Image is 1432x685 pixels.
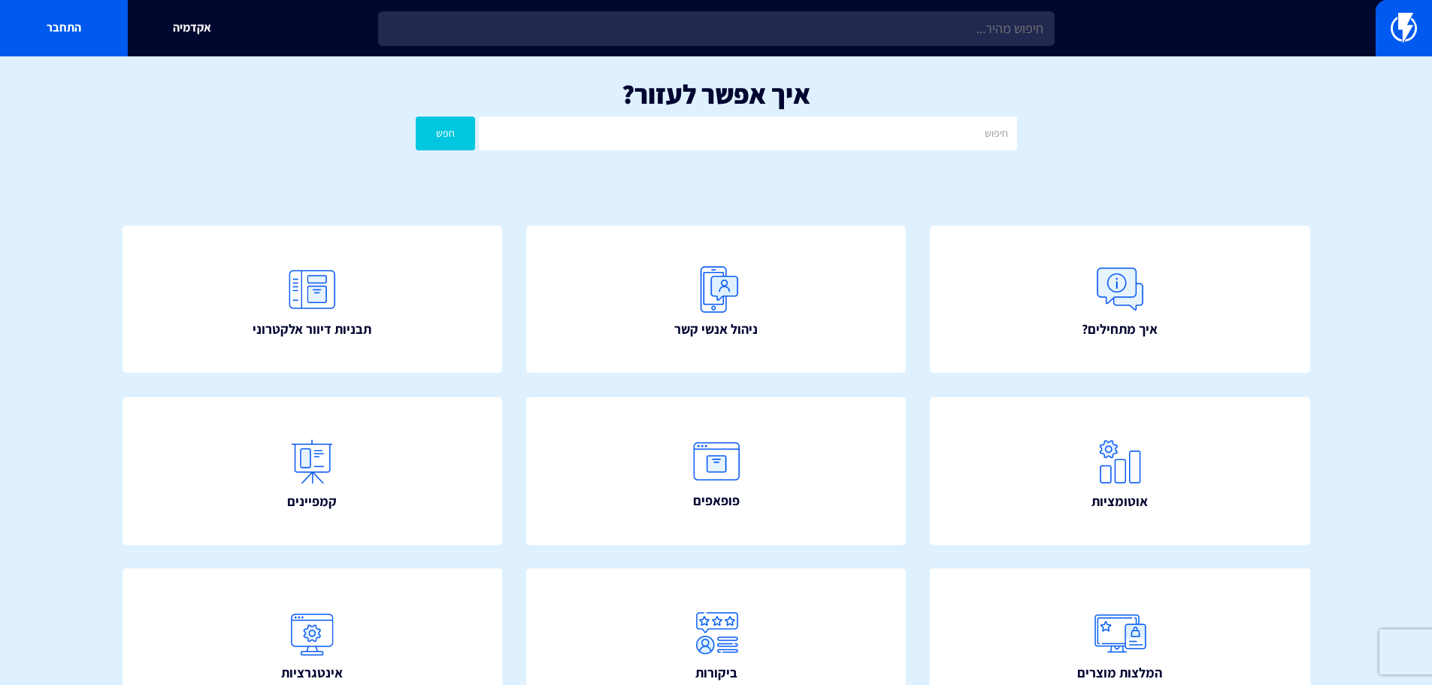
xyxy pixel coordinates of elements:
span: ביקורות [695,663,737,683]
h1: איך אפשר לעזור? [23,79,1409,109]
a: איך מתחילים? [930,226,1310,374]
input: חיפוש מהיר... [378,11,1055,46]
a: ניהול אנשי קשר [526,226,907,374]
span: איך מתחילים? [1082,320,1158,339]
input: חיפוש [479,117,1016,150]
a: קמפיינים [123,397,503,545]
span: המלצות מוצרים [1077,663,1162,683]
span: פופאפים [693,491,740,511]
span: קמפיינים [287,492,337,511]
a: תבניות דיוור אלקטרוני [123,226,503,374]
a: פופאפים [526,397,907,545]
a: אוטומציות [930,397,1310,545]
span: אינטגרציות [281,663,343,683]
span: אוטומציות [1091,492,1148,511]
button: חפש [416,117,476,150]
span: ניהול אנשי קשר [674,320,758,339]
span: תבניות דיוור אלקטרוני [253,320,371,339]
